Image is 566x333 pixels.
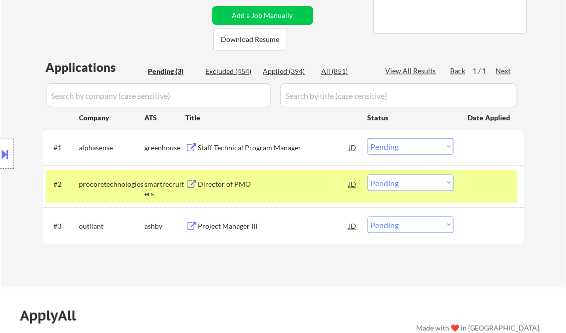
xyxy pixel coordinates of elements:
[213,28,287,50] button: Download Resume
[212,6,313,25] button: Add a Job Manually
[198,221,349,231] div: Project Manager III
[263,66,313,76] div: Applied (394)
[198,143,349,153] div: Staff Technical Program Manager
[386,66,439,76] div: View All Results
[198,179,349,189] div: Director of PMO
[451,66,467,76] div: Back
[468,113,512,123] div: Date Applied
[348,138,358,156] div: JD
[322,66,372,76] div: All (851)
[280,83,518,107] input: Search by title (case sensitive)
[206,66,256,76] div: Excluded (454)
[20,308,87,325] div: ApplyAll
[186,113,358,123] div: Title
[368,108,454,126] div: Status
[348,217,358,235] div: JD
[348,175,358,193] div: JD
[496,66,512,76] div: Next
[473,66,496,76] div: 1 / 1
